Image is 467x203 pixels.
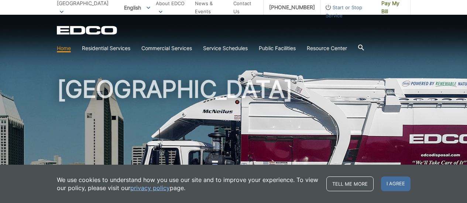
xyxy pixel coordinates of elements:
a: EDCD logo. Return to the homepage. [57,26,118,35]
p: We use cookies to understand how you use our site and to improve your experience. To view our pol... [57,176,319,192]
a: Tell me more [326,176,374,191]
span: I agree [381,176,411,191]
a: Resource Center [307,44,347,52]
span: English [119,1,156,14]
a: privacy policy [130,184,170,192]
a: Public Facilities [259,44,296,52]
a: Residential Services [82,44,130,52]
a: Home [57,44,71,52]
a: Commercial Services [141,44,192,52]
a: Service Schedules [203,44,248,52]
